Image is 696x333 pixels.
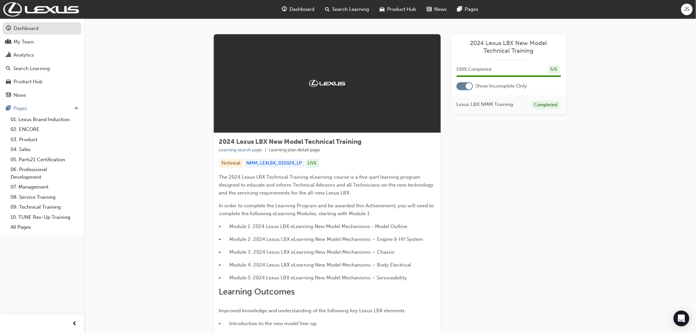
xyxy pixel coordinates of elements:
[219,147,262,153] a: Learning search page
[289,6,314,13] span: Dashboard
[277,3,320,16] a: guage-iconDashboard
[13,65,50,72] div: Search Learning
[8,124,81,135] a: 02. ENCORE
[3,49,81,61] a: Analytics
[3,22,81,35] a: Dashboard
[219,275,407,281] span: • Module 5: 2024 Lexus LBX eLearning New Model Mechanisms – Serviceability
[3,102,81,115] button: Pages
[3,63,81,75] a: Search Learning
[6,52,11,58] span: chart-icon
[6,26,11,32] span: guage-icon
[13,78,42,86] div: Product Hub
[457,5,462,13] span: pages-icon
[457,39,561,54] a: 2024 Lexus LBX New Model Technical Training
[452,3,484,16] a: pages-iconPages
[309,80,345,87] img: Trak
[421,3,452,16] a: news-iconNews
[684,6,690,13] span: JS
[72,320,77,328] span: prev-icon
[3,89,81,101] a: News
[457,101,513,108] span: Lexus LBX NMM Training
[8,182,81,192] a: 07. Management
[219,308,406,314] span: Improved knowledge and understanding of the following key Lexus LBX elements:
[13,25,38,32] div: Dashboard
[8,144,81,155] a: 04. Sales
[465,6,478,13] span: Pages
[13,91,26,99] div: News
[674,311,689,326] div: Open Intercom Messenger
[13,51,34,59] div: Analytics
[8,115,81,125] a: 01. Lexus Brand Induction
[380,5,385,13] span: car-icon
[6,106,11,112] span: pages-icon
[6,66,11,72] span: search-icon
[325,5,330,13] span: search-icon
[8,155,81,165] a: 05. Parts21 Certification
[6,79,11,85] span: car-icon
[320,3,374,16] a: search-iconSearch Learning
[3,36,81,48] a: My Team
[244,159,304,168] div: NMM_LEXLBX_032024_LP
[8,212,81,222] a: 10. TUNE Rev-Up Training
[219,174,435,196] span: The 2024 Lexus LBX Technical Training eLearning course is a five-part learning program designed t...
[548,65,560,74] div: 5 / 5
[3,21,81,102] button: DashboardMy TeamAnalyticsSearch LearningProduct HubNews
[3,76,81,88] a: Product Hub
[8,222,81,232] a: All Pages
[219,159,243,168] div: Technical
[13,105,27,112] div: Pages
[8,165,81,182] a: 06. Professional Development
[219,223,408,229] span: • Module 1: 2024 Lexus LBX eLearning New Model Mechanisms - Model Outline
[269,146,320,154] li: Learning plan detail page
[219,287,295,297] span: Learning Outcomes
[282,5,287,13] span: guage-icon
[332,6,369,13] span: Search Learning
[3,2,79,16] img: Trak
[427,5,432,13] span: news-icon
[74,104,79,113] span: up-icon
[219,262,411,268] span: • Module 4: 2024 Lexus LBX eLearning New Model Mechanisms – Body Electrical
[434,6,447,13] span: News
[374,3,421,16] a: car-iconProduct Hub
[532,101,560,110] div: Completed
[681,4,693,15] button: JS
[476,82,527,90] span: Show Incomplete Only
[219,249,395,255] span: • Module 3: 2024 Lexus LBX eLearning New Model Mechanisms – Chassis
[8,192,81,202] a: 08. Service Training
[457,66,492,73] span: 100 % Completed
[219,138,362,145] span: 2024 Lexus LBX New Model Technical Training
[219,320,318,326] span: • Introduction to the new model line-up.
[8,135,81,145] a: 03. Product
[306,159,319,168] div: LIVE
[219,203,435,217] span: In order to complete the Learning Program and be awarded this Achievement, you will need to compl...
[6,39,11,45] span: people-icon
[387,6,416,13] span: Product Hub
[6,92,11,98] span: news-icon
[8,202,81,212] a: 09. Technical Training
[219,236,423,242] span: • Module 2: 2024 Lexus LBX eLearning New Model Mechanisms – Engine & HV System
[13,38,34,46] div: My Team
